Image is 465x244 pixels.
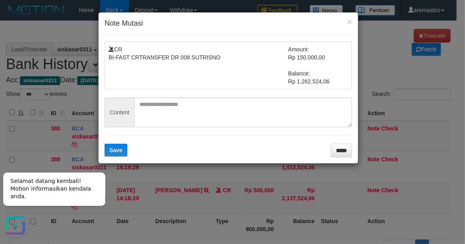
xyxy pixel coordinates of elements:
button: Open LiveChat chat widget [3,49,27,73]
span: Selamat datang kembali! Mohon informasikan kendala anda. [10,14,91,35]
span: Save [109,147,123,153]
td: CR BI-FAST CRTRANSFER DR 008 SUTRISNO [109,45,288,85]
h4: Note Mutasi [105,18,352,29]
button: × [347,18,352,26]
td: Amount: Rp 150.000,00 Balance: Rp 1.262.524,06 [288,45,348,85]
span: Content [105,98,134,127]
button: Save [105,144,127,157]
